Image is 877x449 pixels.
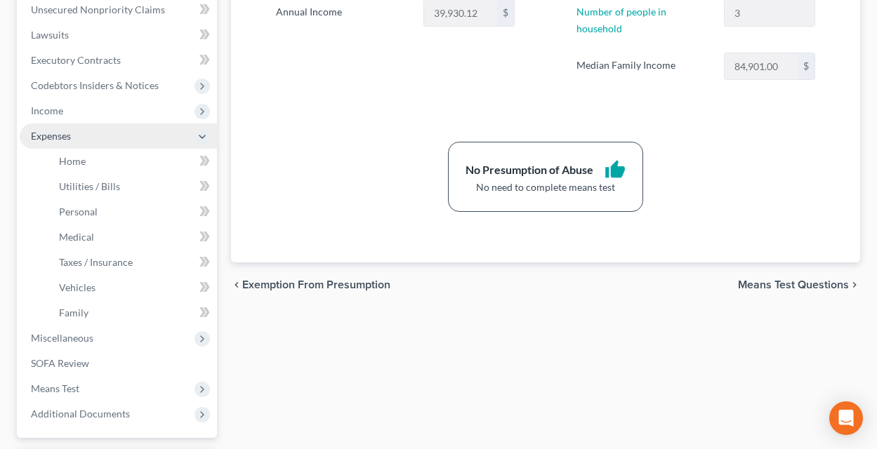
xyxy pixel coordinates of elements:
[59,206,98,217] span: Personal
[31,105,63,116] span: Income
[48,250,217,275] a: Taxes / Insurance
[605,159,626,180] i: thumb_up
[725,53,798,80] input: 0.00
[48,224,217,250] a: Medical
[20,22,217,48] a: Lawsuits
[466,162,593,178] div: No Presumption of Abuse
[48,149,217,174] a: Home
[31,332,93,344] span: Miscellaneous
[48,300,217,326] a: Family
[20,48,217,73] a: Executory Contracts
[231,279,390,290] button: chevron_left Exemption from Presumption
[48,199,217,224] a: Personal
[569,53,717,81] label: Median Family Income
[231,279,242,290] i: chevron_left
[59,307,88,319] span: Family
[31,130,71,142] span: Expenses
[849,279,860,290] i: chevron_right
[738,279,849,290] span: Means Test Questions
[738,279,860,290] button: Means Test Questions chevron_right
[576,6,666,34] a: Number of people in household
[59,180,120,192] span: Utilities / Bills
[829,401,863,435] div: Open Intercom Messenger
[48,275,217,300] a: Vehicles
[31,79,159,91] span: Codebtors Insiders & Notices
[31,382,79,394] span: Means Test
[798,53,815,80] div: $
[59,256,133,268] span: Taxes / Insurance
[59,155,86,167] span: Home
[20,351,217,376] a: SOFA Review
[242,279,390,290] span: Exemption from Presumption
[31,4,165,15] span: Unsecured Nonpriority Claims
[31,408,130,420] span: Additional Documents
[59,231,94,243] span: Medical
[31,29,69,41] span: Lawsuits
[31,54,121,66] span: Executory Contracts
[48,174,217,199] a: Utilities / Bills
[59,281,95,293] span: Vehicles
[31,357,89,369] span: SOFA Review
[466,180,626,194] div: No need to complete means test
